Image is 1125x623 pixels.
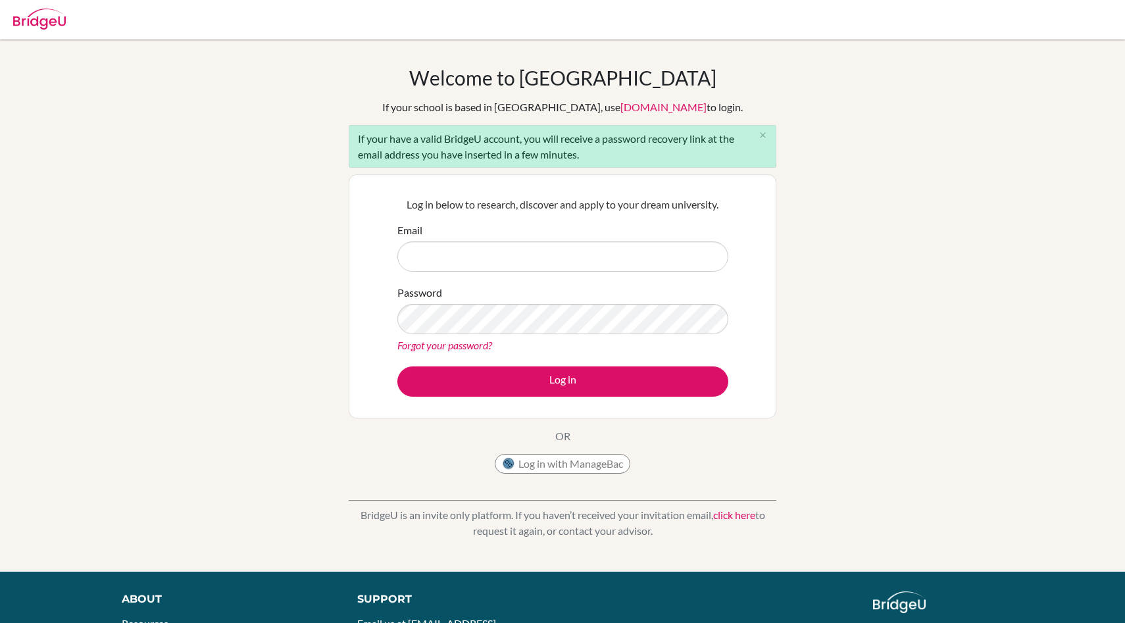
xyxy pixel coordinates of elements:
button: Close [749,126,776,145]
label: Email [397,222,422,238]
i: close [758,130,768,140]
img: Bridge-U [13,9,66,30]
div: If your have a valid BridgeU account, you will receive a password recovery link at the email addr... [349,125,776,168]
div: About [122,591,328,607]
p: Log in below to research, discover and apply to your dream university. [397,197,728,212]
a: [DOMAIN_NAME] [620,101,707,113]
h1: Welcome to [GEOGRAPHIC_DATA] [409,66,716,89]
img: logo_white@2x-f4f0deed5e89b7ecb1c2cc34c3e3d731f90f0f143d5ea2071677605dd97b5244.png [873,591,926,613]
button: Log in [397,366,728,397]
p: OR [555,428,570,444]
div: If your school is based in [GEOGRAPHIC_DATA], use to login. [382,99,743,115]
button: Log in with ManageBac [495,454,630,474]
div: Support [357,591,548,607]
a: click here [713,509,755,521]
p: BridgeU is an invite only platform. If you haven’t received your invitation email, to request it ... [349,507,776,539]
a: Forgot your password? [397,339,492,351]
label: Password [397,285,442,301]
